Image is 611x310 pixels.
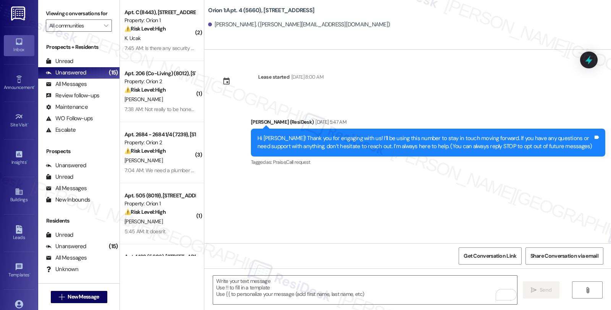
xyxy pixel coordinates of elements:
[104,23,108,29] i: 
[208,6,314,15] b: Orion 1: Apt. 4 (5660), [STREET_ADDRESS]
[464,252,516,260] span: Get Conversation Link
[38,147,120,155] div: Prospects
[213,276,517,304] textarea: To enrich screen reader interactions, please activate Accessibility in Grammarly extension settings
[11,6,27,21] img: ResiDesk Logo
[46,242,86,250] div: Unanswered
[4,185,34,206] a: Buildings
[124,25,166,32] strong: ⚠️ Risk Level: High
[46,231,73,239] div: Unread
[46,254,87,262] div: All Messages
[46,196,90,204] div: New Inbounds
[49,19,100,32] input: All communities
[124,77,195,86] div: Property: Orion 2
[124,45,228,52] div: 7:45 AM: Is there any security camera around?
[124,131,195,139] div: Apt. 2684 - 2684 1/4 (7239), [STREET_ADDRESS]
[46,57,73,65] div: Unread
[124,8,195,16] div: Apt. C (8443), [STREET_ADDRESS]
[46,69,86,77] div: Unanswered
[46,92,99,100] div: Review follow-ups
[51,291,107,303] button: New Message
[540,286,551,294] span: Send
[46,161,86,170] div: Unanswered
[107,241,120,252] div: (15)
[459,247,521,265] button: Get Conversation Link
[4,223,34,244] a: Leads
[46,184,87,192] div: All Messages
[124,35,141,42] span: K. Ucak
[26,158,27,164] span: •
[38,43,120,51] div: Prospects + Residents
[4,148,34,168] a: Insights •
[251,118,605,129] div: [PERSON_NAME] (ResiDesk)
[124,69,195,77] div: Apt. 206 (Co-Living) (8012), [STREET_ADDRESS][PERSON_NAME]
[585,287,590,293] i: 
[46,115,93,123] div: WO Follow-ups
[124,228,166,235] div: 5:45 AM: It doesn't.
[27,121,29,126] span: •
[46,126,76,134] div: Escalate
[4,260,34,281] a: Templates •
[530,252,598,260] span: Share Conversation via email
[251,157,605,168] div: Tagged as:
[34,84,35,89] span: •
[29,271,31,276] span: •
[314,118,346,126] div: [DATE] 5:47 AM
[208,21,390,29] div: [PERSON_NAME]. ([PERSON_NAME][EMAIL_ADDRESS][DOMAIN_NAME])
[124,96,163,103] span: [PERSON_NAME]
[124,86,166,93] strong: ⚠️ Risk Level: High
[525,247,603,265] button: Share Conversation via email
[124,147,166,154] strong: ⚠️ Risk Level: High
[289,73,323,81] div: [DATE] 8:00 AM
[46,80,87,88] div: All Messages
[124,218,163,225] span: [PERSON_NAME]
[124,16,195,24] div: Property: Orion 1
[257,134,593,151] div: Hi [PERSON_NAME]! Thank you for engaging with us! I’ll be using this number to stay in touch movi...
[38,217,120,225] div: Residents
[124,157,163,164] span: [PERSON_NAME]
[124,208,166,215] strong: ⚠️ Risk Level: High
[4,110,34,131] a: Site Visit •
[4,35,34,56] a: Inbox
[59,294,65,300] i: 
[68,293,99,301] span: New Message
[124,200,195,208] div: Property: Orion 1
[286,159,310,165] span: Call request
[46,265,78,273] div: Unknown
[124,192,195,200] div: Apt. 505 (8019), [STREET_ADDRESS]
[107,67,120,79] div: (15)
[523,281,560,299] button: Send
[531,287,537,293] i: 
[46,173,73,181] div: Unread
[124,253,195,261] div: Apt. 1428 (5602), [STREET_ADDRESS]
[46,103,88,111] div: Maintenance
[258,73,289,81] div: Lease started
[124,139,195,147] div: Property: Orion 2
[273,159,286,165] span: Praise ,
[46,8,112,19] label: Viewing conversations for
